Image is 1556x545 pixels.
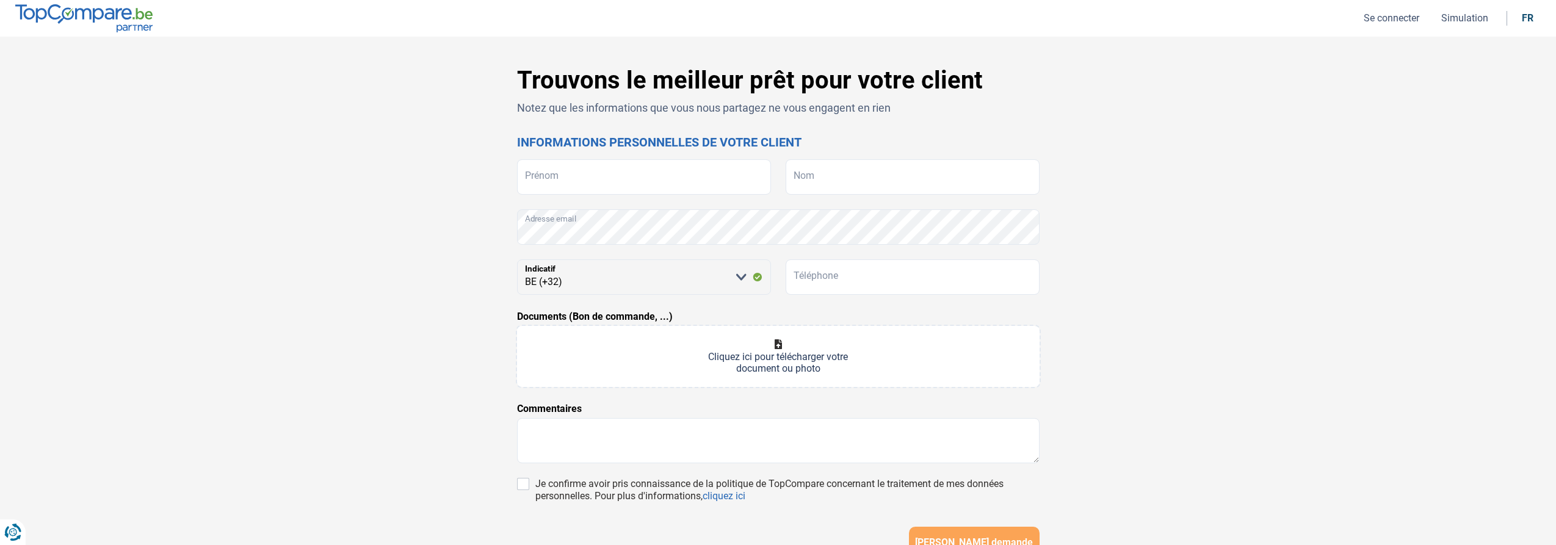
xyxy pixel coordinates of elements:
[517,66,1040,95] h1: Trouvons le meilleur prêt pour votre client
[517,402,582,416] label: Commentaires
[517,135,1040,150] h2: Informations personnelles de votre client
[703,490,745,502] a: cliquez ici
[517,259,771,295] select: Indicatif
[1360,12,1423,24] button: Se connecter
[15,4,153,32] img: TopCompare.be
[786,259,1040,295] input: 401020304
[517,100,1040,115] p: Notez que les informations que vous nous partagez ne vous engagent en rien
[517,309,673,324] label: Documents (Bon de commande, ...)
[1522,12,1533,24] div: fr
[535,478,1040,502] div: Je confirme avoir pris connaissance de la politique de TopCompare concernant le traitement de mes...
[1438,12,1492,24] button: Simulation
